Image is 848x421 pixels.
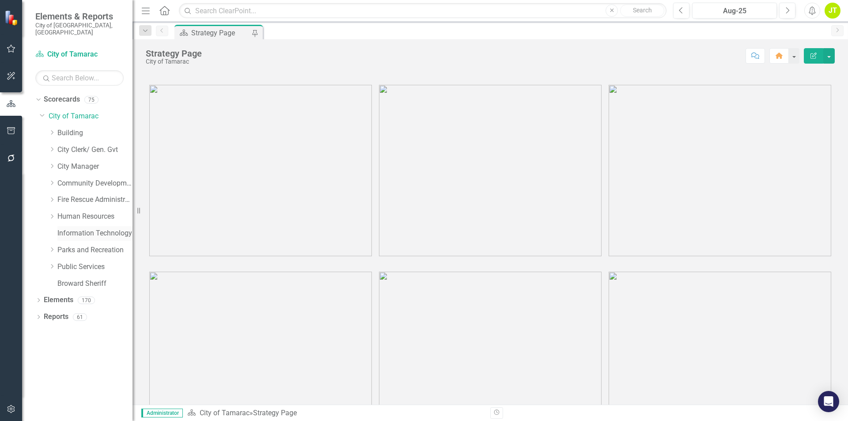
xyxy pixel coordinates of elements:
[187,408,484,418] div: »
[191,27,250,38] div: Strategy Page
[200,409,250,417] a: City of Tamarac
[146,49,202,58] div: Strategy Page
[73,313,87,321] div: 61
[57,178,132,189] a: Community Development
[57,279,132,289] a: Broward Sheriff
[825,3,840,19] button: JT
[146,58,202,65] div: City of Tamarac
[57,228,132,239] a: Information Technology
[78,296,95,304] div: 170
[84,96,98,103] div: 75
[141,409,183,417] span: Administrator
[57,162,132,172] a: City Manager
[149,85,372,256] img: tamarac1%20v3.png
[44,295,73,305] a: Elements
[49,111,132,121] a: City of Tamarac
[633,7,652,14] span: Search
[57,262,132,272] a: Public Services
[620,4,664,17] button: Search
[57,195,132,205] a: Fire Rescue Administration
[379,85,602,256] img: tamarac2%20v3.png
[35,70,124,86] input: Search Below...
[253,409,297,417] div: Strategy Page
[44,312,68,322] a: Reports
[57,145,132,155] a: City Clerk/ Gen. Gvt
[609,85,831,256] img: tamarac3%20v3.png
[57,128,132,138] a: Building
[35,22,124,36] small: City of [GEOGRAPHIC_DATA], [GEOGRAPHIC_DATA]
[57,212,132,222] a: Human Resources
[818,391,839,412] div: Open Intercom Messenger
[57,245,132,255] a: Parks and Recreation
[4,10,20,25] img: ClearPoint Strategy
[35,11,124,22] span: Elements & Reports
[179,3,666,19] input: Search ClearPoint...
[44,95,80,105] a: Scorecards
[35,49,124,60] a: City of Tamarac
[692,3,777,19] button: Aug-25
[695,6,774,16] div: Aug-25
